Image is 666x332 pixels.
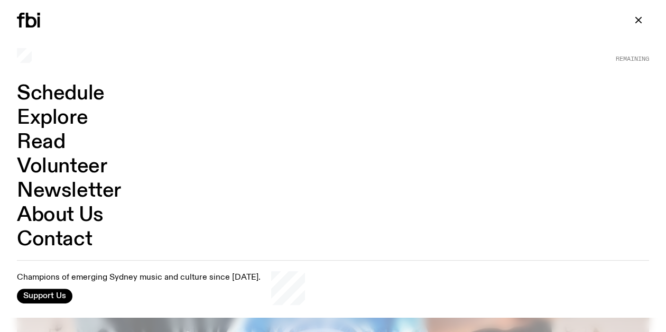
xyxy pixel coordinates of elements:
a: Volunteer [17,156,107,177]
a: Explore [17,108,88,128]
a: Schedule [17,84,105,104]
a: Newsletter [17,181,121,201]
span: Remaining [616,56,649,62]
button: Support Us [17,289,72,303]
p: Champions of emerging Sydney music and culture since [DATE]. [17,273,261,283]
a: Read [17,132,65,152]
a: About Us [17,205,104,225]
span: Support Us [23,291,66,301]
a: Contact [17,229,92,250]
